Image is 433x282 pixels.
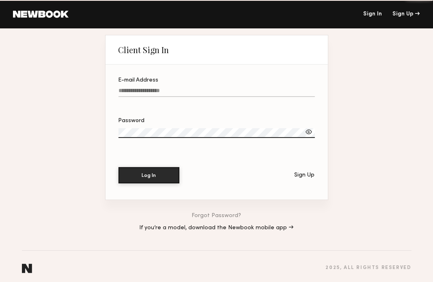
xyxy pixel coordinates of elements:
[363,11,382,17] a: Sign In
[118,167,179,183] button: Log In
[393,11,420,17] div: Sign Up
[325,265,411,271] div: 2025 , all rights reserved
[118,118,315,124] div: Password
[192,213,241,219] a: Forgot Password?
[118,128,315,138] input: Password
[140,225,294,231] a: If you’re a model, download the Newbook mobile app →
[118,77,315,83] div: E-mail Address
[295,172,315,178] div: Sign Up
[118,88,315,97] input: E-mail Address
[118,45,169,55] div: Client Sign In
